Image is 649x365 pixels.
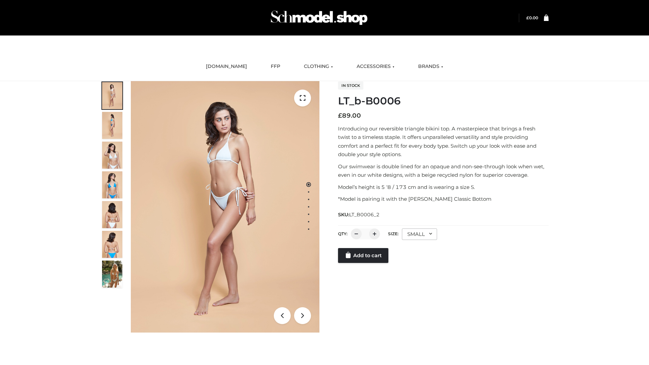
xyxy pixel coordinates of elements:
[299,59,338,74] a: CLOTHING
[131,81,319,333] img: LT_b-B0006
[266,59,285,74] a: FFP
[338,112,361,119] bdi: 89.00
[338,95,549,107] h1: LT_b-B0006
[102,142,122,169] img: ArielClassicBikiniTop_CloudNine_AzureSky_OW114ECO_3-scaled.jpg
[102,112,122,139] img: ArielClassicBikiniTop_CloudNine_AzureSky_OW114ECO_2-scaled.jpg
[338,162,549,179] p: Our swimwear is double lined for an opaque and non-see-through look when wet, even in our white d...
[338,112,342,119] span: £
[413,59,448,74] a: BRANDS
[388,231,399,236] label: Size:
[526,15,538,20] bdi: 0.00
[338,195,549,203] p: *Model is pairing it with the [PERSON_NAME] Classic Bottom
[102,231,122,258] img: ArielClassicBikiniTop_CloudNine_AzureSky_OW114ECO_8-scaled.jpg
[338,81,363,90] span: In stock
[526,15,538,20] a: £0.00
[268,4,370,31] img: Schmodel Admin 964
[102,82,122,109] img: ArielClassicBikiniTop_CloudNine_AzureSky_OW114ECO_1-scaled.jpg
[526,15,529,20] span: £
[402,228,437,240] div: SMALL
[201,59,252,74] a: [DOMAIN_NAME]
[352,59,400,74] a: ACCESSORIES
[349,212,380,218] span: LT_B0006_2
[338,231,347,236] label: QTY:
[102,201,122,228] img: ArielClassicBikiniTop_CloudNine_AzureSky_OW114ECO_7-scaled.jpg
[338,211,380,219] span: SKU:
[338,183,549,192] p: Model’s height is 5 ‘8 / 173 cm and is wearing a size S.
[102,171,122,198] img: ArielClassicBikiniTop_CloudNine_AzureSky_OW114ECO_4-scaled.jpg
[338,248,388,263] a: Add to cart
[338,124,549,159] p: Introducing our reversible triangle bikini top. A masterpiece that brings a fresh twist to a time...
[102,261,122,288] img: Arieltop_CloudNine_AzureSky2.jpg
